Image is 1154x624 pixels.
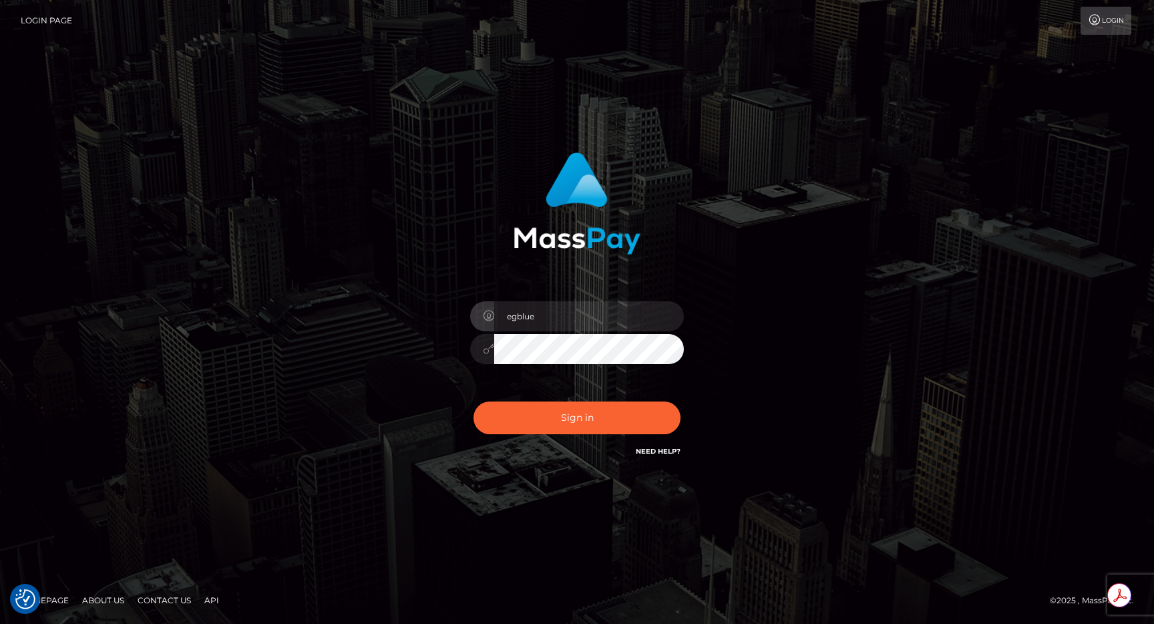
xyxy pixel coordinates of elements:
[473,402,681,434] button: Sign in
[1050,593,1144,608] div: © 2025 , MassPay Inc.
[636,447,681,456] a: Need Help?
[514,152,640,255] img: MassPay Login
[15,589,35,609] img: Revisit consent button
[21,7,72,35] a: Login Page
[77,590,130,611] a: About Us
[1081,7,1131,35] a: Login
[494,301,684,331] input: Username...
[15,590,74,611] a: Homepage
[15,589,35,609] button: Consent Preferences
[132,590,196,611] a: Contact Us
[199,590,224,611] a: API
